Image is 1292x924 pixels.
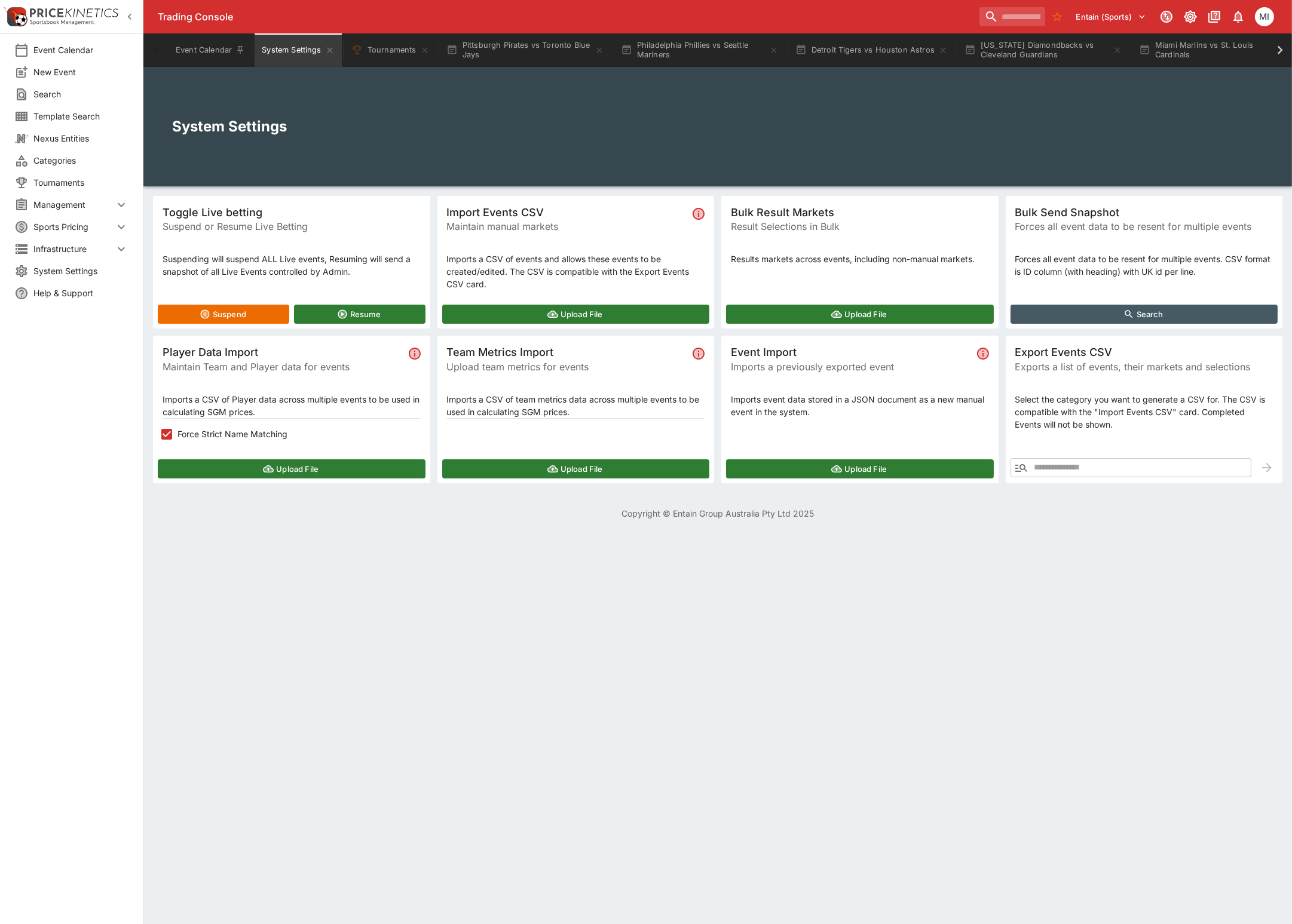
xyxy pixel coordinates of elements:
button: Select Tenant [1069,7,1153,26]
button: Suspend [158,305,289,324]
span: Force Strict Name Matching [177,428,287,440]
input: search [979,7,1045,26]
span: Upload team metrics for events [447,360,688,374]
button: Connected to PK [1156,6,1177,27]
p: Suspending will suspend ALL Live events, Resuming will send a snapshot of all Live Events control... [163,253,421,278]
span: Infrastructure [33,242,114,255]
span: Search [33,88,128,100]
span: Player Data Import [163,345,404,359]
p: Imports a CSV of events and allows these events to be created/edited. The CSV is compatible with ... [447,253,705,290]
button: michael.wilczynski [1251,4,1278,30]
span: Maintain Team and Player data for events [163,360,404,374]
span: Event Calendar [33,44,128,56]
button: Upload File [726,305,994,324]
p: Imports event data stored in a JSON document as a new manual event in the system. [731,393,989,418]
span: Nexus Entities [33,132,128,145]
button: Philadelphia Phillies vs Seattle Mariners [614,33,786,67]
span: Maintain manual markets [447,219,688,234]
button: Documentation [1204,6,1225,27]
div: michael.wilczynski [1255,7,1274,26]
button: Notifications [1227,6,1249,27]
p: Forces all event data to be resent for multiple events. CSV format is ID column (with heading) wi... [1015,253,1273,278]
p: Imports a CSV of team metrics data across multiple events to be used in calculating SGM prices. [447,393,705,418]
span: Team Metrics Import [447,345,688,359]
span: Tournaments [33,176,128,189]
span: Toggle Live betting [163,205,421,219]
button: Event Calendar [169,33,252,67]
button: Tournaments [344,33,437,67]
button: No Bookmarks [1048,7,1067,26]
span: New Event [33,66,128,78]
span: System Settings [33,265,128,277]
button: Upload File [442,459,710,478]
p: Copyright © Entain Group Australia Pty Ltd 2025 [143,507,1292,520]
span: Help & Support [33,287,128,299]
span: Forces all event data to be resent for multiple events [1015,219,1273,234]
button: Upload File [442,305,710,324]
button: Pittsburgh Pirates vs Toronto Blue Jays [439,33,611,67]
h2: System Settings [172,117,1263,136]
span: Event Import [731,345,972,359]
button: Toggle light/dark mode [1180,6,1201,27]
button: Upload File [158,459,425,478]
span: Exports a list of events, their markets and selections [1015,360,1273,374]
span: Suspend or Resume Live Betting [163,219,421,234]
button: System Settings [255,33,341,67]
button: Resume [294,305,425,324]
p: Results markets across events, including non-manual markets. [731,253,989,265]
span: Export Events CSV [1015,345,1273,359]
span: Result Selections in Bulk [731,219,989,234]
button: Search [1011,305,1278,324]
span: Bulk Result Markets [731,205,989,219]
span: Template Search [33,110,128,122]
div: Trading Console [158,11,975,23]
img: Sportsbook Management [30,20,94,25]
p: Imports a CSV of Player data across multiple events to be used in calculating SGM prices. [163,393,421,418]
img: PriceKinetics [30,8,118,17]
span: Sports Pricing [33,220,114,233]
span: Management [33,198,114,211]
button: [US_STATE] Diamondbacks vs Cleveland Guardians [957,33,1129,67]
img: PriceKinetics Logo [4,5,27,29]
p: Select the category you want to generate a CSV for. The CSV is compatible with the "Import Events... [1015,393,1273,431]
button: Upload File [726,459,994,478]
button: Detroit Tigers vs Houston Astros [788,33,955,67]
span: Imports a previously exported event [731,360,972,374]
span: Bulk Send Snapshot [1015,205,1273,219]
span: Categories [33,154,128,167]
span: Import Events CSV [447,205,688,219]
